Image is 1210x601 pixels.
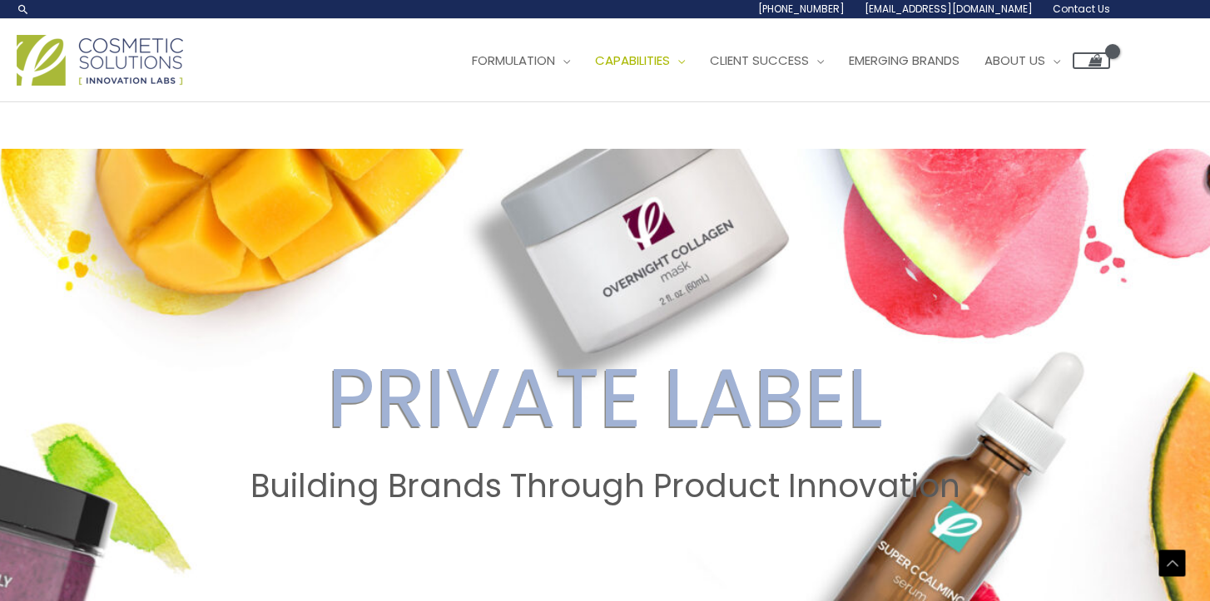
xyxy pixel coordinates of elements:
a: Search icon link [17,2,30,16]
span: Emerging Brands [849,52,960,69]
span: [PHONE_NUMBER] [758,2,845,16]
h2: PRIVATE LABEL [16,349,1194,447]
a: Emerging Brands [836,36,972,86]
span: Capabilities [595,52,670,69]
span: About Us [984,52,1045,69]
a: View Shopping Cart, empty [1073,52,1110,69]
a: Client Success [697,36,836,86]
a: Capabilities [583,36,697,86]
h2: Building Brands Through Product Innovation [16,467,1194,505]
img: Cosmetic Solutions Logo [17,35,183,86]
span: Formulation [472,52,555,69]
span: Client Success [710,52,809,69]
span: Contact Us [1053,2,1110,16]
a: Formulation [459,36,583,86]
span: [EMAIL_ADDRESS][DOMAIN_NAME] [865,2,1033,16]
nav: Site Navigation [447,36,1110,86]
a: About Us [972,36,1073,86]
